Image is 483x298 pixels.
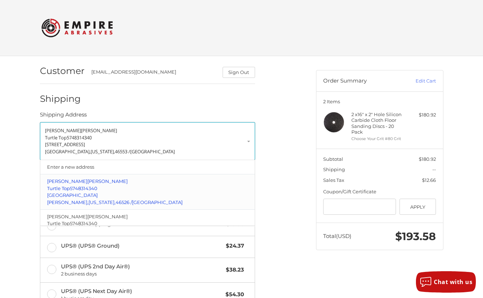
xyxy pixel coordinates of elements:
span: 46526 / [116,199,132,205]
span: $38.23 [223,266,244,274]
a: Edit Cart [400,78,436,85]
span: [PERSON_NAME] [81,127,117,134]
a: Enter a new address [44,160,251,174]
span: Sales Tax [323,177,344,183]
span: Turtle Top [47,220,70,226]
button: Sign Out [223,67,255,78]
span: [GEOGRAPHIC_DATA] [47,192,98,198]
span: Turtle Top [45,134,67,141]
img: Empire Abrasives [41,14,113,42]
h3: 2 Items [323,99,436,104]
span: [GEOGRAPHIC_DATA] [132,199,183,205]
button: Chat with us [416,271,476,293]
span: UPS® (UPS® Ground) [61,242,223,250]
span: Shipping [323,167,345,172]
span: [PERSON_NAME] [47,178,87,184]
span: -- [432,167,436,172]
span: $193.58 [395,230,436,243]
span: [US_STATE], [91,148,115,155]
span: Chat with us [434,278,472,286]
span: $24.37 [223,242,244,250]
span: [PERSON_NAME] [87,178,128,184]
a: [PERSON_NAME][PERSON_NAME]Turtle Top5748314340[STREET_ADDRESS][PERSON_NAME][GEOGRAPHIC_DATA],[US_... [44,210,251,245]
li: Choose Your Grit #80 Grit [351,136,406,142]
div: Coupon/Gift Certificate [323,188,436,195]
span: [PERSON_NAME] [47,214,87,219]
span: 5748314340 [70,185,97,191]
button: Apply [400,199,436,215]
div: $180.92 [408,111,436,119]
span: Turtle Top [47,185,70,191]
a: Enter or select a different address [40,122,255,160]
span: Subtotal [323,156,343,162]
h2: Customer [40,65,85,76]
span: [GEOGRAPHIC_DATA] [130,148,175,155]
span: 5748314340 [67,134,92,141]
span: [PERSON_NAME], [47,199,88,205]
span: [US_STATE], [88,199,116,205]
span: $180.92 [419,156,436,162]
h3: Order Summary [323,78,400,85]
h4: 2 x 16" x 2" Hole Silicon Carbide Cloth Floor Sanding Discs - 20 Pack [351,111,406,135]
a: [PERSON_NAME][PERSON_NAME]Turtle Top5748314340[GEOGRAPHIC_DATA][PERSON_NAME],[US_STATE],46526 /[G... [44,174,251,209]
h2: Shipping [40,93,82,104]
span: $12.66 [422,177,436,183]
span: 5748314340 [70,220,97,226]
div: [EMAIL_ADDRESS][DOMAIN_NAME] [91,69,215,78]
span: [PERSON_NAME] [87,214,128,219]
legend: Shipping Address [40,111,87,122]
span: [PERSON_NAME] [45,127,81,134]
span: [GEOGRAPHIC_DATA], [45,148,91,155]
span: 2 business days [61,270,223,278]
input: Gift Certificate or Coupon Code [323,199,396,215]
span: UPS® (UPS 2nd Day Air®) [61,263,223,278]
span: [STREET_ADDRESS] [45,141,85,148]
span: Total (USD) [323,233,351,239]
span: 46553 / [115,148,130,155]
